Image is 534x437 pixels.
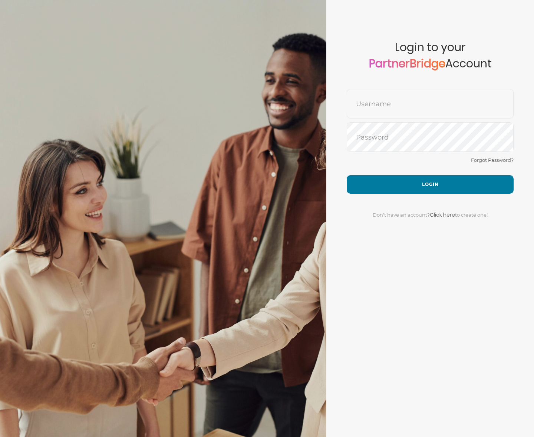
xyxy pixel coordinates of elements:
[471,157,514,163] a: Forgot Password?
[369,56,445,71] a: PartnerBridge
[373,212,488,218] span: Don't have an account? to create one!
[347,175,514,194] button: Login
[430,211,455,218] a: Click here
[347,41,514,89] span: Login to your Account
